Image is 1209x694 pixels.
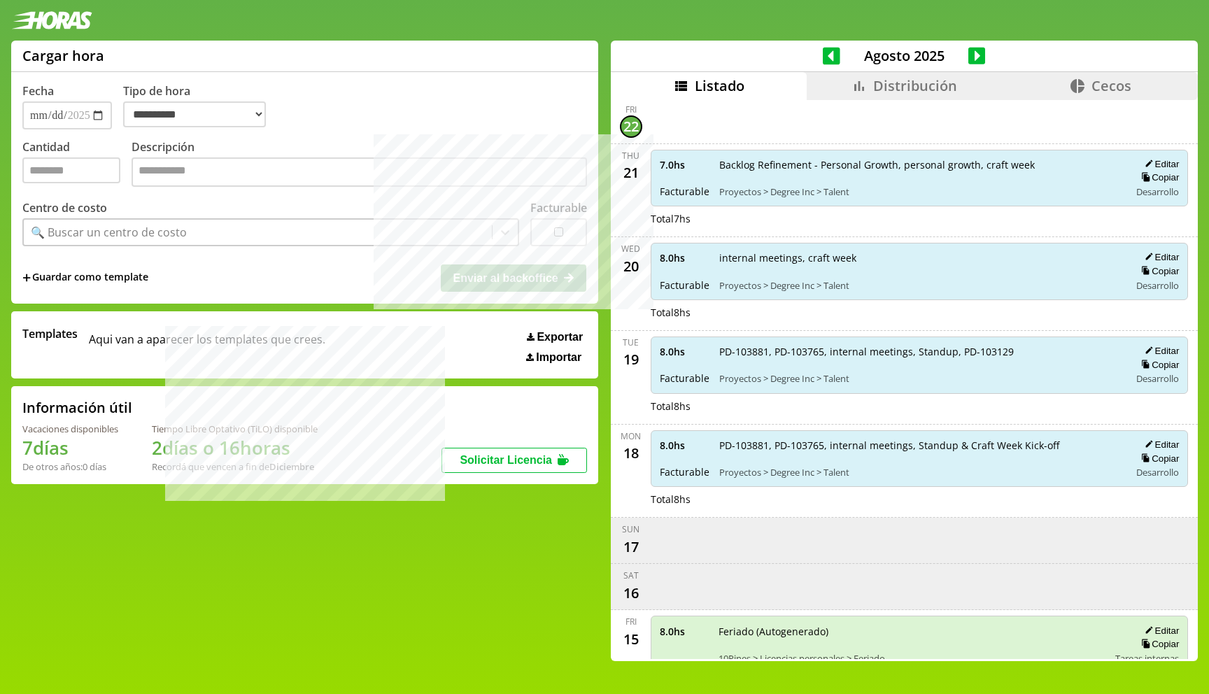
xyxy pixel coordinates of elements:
[31,225,187,240] div: 🔍 Buscar un centro de costo
[22,326,78,341] span: Templates
[1137,453,1179,465] button: Copiar
[719,345,1121,358] span: PD-103881, PD-103765, internal meetings, Standup, PD-103129
[22,270,148,285] span: +Guardar como template
[1136,279,1179,292] span: Desarrollo
[620,162,642,184] div: 21
[660,439,709,452] span: 8.0 hs
[441,448,587,473] button: Solicitar Licencia
[719,158,1121,171] span: Backlog Refinement - Personal Growth, personal growth, craft week
[1137,171,1179,183] button: Copiar
[536,351,581,364] span: Importar
[621,430,641,442] div: Mon
[719,625,1106,638] span: Feriado (Autogenerado)
[1137,265,1179,277] button: Copiar
[620,581,642,604] div: 16
[123,101,266,127] select: Tipo de hora
[460,454,552,466] span: Solicitar Licencia
[1140,158,1179,170] button: Editar
[660,625,709,638] span: 8.0 hs
[152,423,318,435] div: Tiempo Libre Optativo (TiLO) disponible
[523,330,587,344] button: Exportar
[719,372,1121,385] span: Proyectos > Degree Inc > Talent
[123,83,277,129] label: Tipo de hora
[620,115,642,138] div: 22
[719,439,1121,452] span: PD-103881, PD-103765, internal meetings, Standup & Craft Week Kick-off
[660,465,709,479] span: Facturable
[152,460,318,473] div: Recordá que vencen a fin de
[152,435,318,460] h1: 2 días o 16 horas
[1140,439,1179,451] button: Editar
[719,652,1106,665] span: 10Pines > Licencias personales > Feriado
[651,212,1189,225] div: Total 7 hs
[1140,625,1179,637] button: Editar
[621,243,640,255] div: Wed
[611,100,1198,659] div: scrollable content
[1140,251,1179,263] button: Editar
[1140,345,1179,357] button: Editar
[622,523,639,535] div: Sun
[620,442,642,465] div: 18
[22,435,118,460] h1: 7 días
[660,278,709,292] span: Facturable
[11,11,92,29] img: logotipo
[22,460,118,473] div: De otros años: 0 días
[873,76,957,95] span: Distribución
[620,255,642,277] div: 20
[660,251,709,264] span: 8.0 hs
[132,157,587,187] textarea: Descripción
[660,371,709,385] span: Facturable
[625,616,637,628] div: Fri
[530,200,587,215] label: Facturable
[719,279,1121,292] span: Proyectos > Degree Inc > Talent
[623,569,639,581] div: Sat
[1115,652,1179,665] span: Tareas internas
[22,200,107,215] label: Centro de costo
[1137,359,1179,371] button: Copiar
[695,76,744,95] span: Listado
[22,423,118,435] div: Vacaciones disponibles
[1136,372,1179,385] span: Desarrollo
[22,139,132,190] label: Cantidad
[719,251,1121,264] span: internal meetings, craft week
[620,535,642,558] div: 17
[660,345,709,358] span: 8.0 hs
[22,398,132,417] h2: Información útil
[620,348,642,371] div: 19
[1137,638,1179,650] button: Copiar
[625,104,637,115] div: Fri
[660,158,709,171] span: 7.0 hs
[1136,185,1179,198] span: Desarrollo
[1091,76,1131,95] span: Cecos
[660,185,709,198] span: Facturable
[269,460,314,473] b: Diciembre
[620,628,642,650] div: 15
[622,150,639,162] div: Thu
[719,185,1121,198] span: Proyectos > Degree Inc > Talent
[537,331,583,344] span: Exportar
[22,83,54,99] label: Fecha
[89,326,325,364] span: Aqui van a aparecer los templates que crees.
[1136,466,1179,479] span: Desarrollo
[840,46,968,65] span: Agosto 2025
[22,46,104,65] h1: Cargar hora
[651,306,1189,319] div: Total 8 hs
[22,270,31,285] span: +
[651,399,1189,413] div: Total 8 hs
[623,337,639,348] div: Tue
[22,157,120,183] input: Cantidad
[719,466,1121,479] span: Proyectos > Degree Inc > Talent
[132,139,587,190] label: Descripción
[651,493,1189,506] div: Total 8 hs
